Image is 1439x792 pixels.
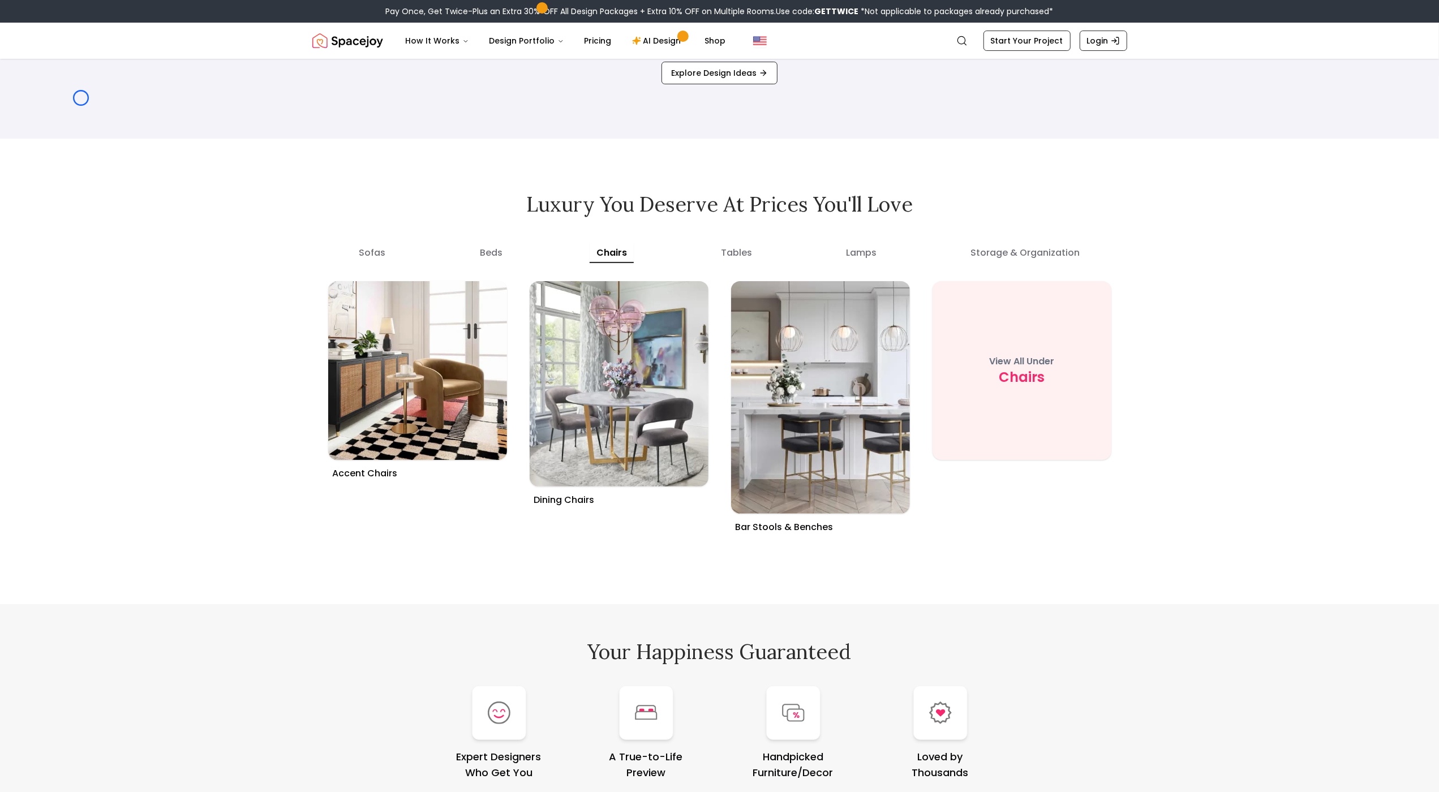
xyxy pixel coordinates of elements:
[386,6,1054,17] div: Pay Once, Get Twice-Plus an Extra 30% OFF All Design Packages + Extra 10% OFF on Multiple Rooms.
[530,487,708,507] h3: Dining Chairs
[312,640,1127,663] h2: Your Happiness Guaranteed
[577,749,715,781] div: A True-to-Life Preview
[590,243,634,263] button: chairs
[731,514,910,534] h3: Bar Stools & Benches
[312,193,1127,216] h2: Luxury you deserve at prices you'll love
[724,749,862,781] div: Handpicked Furniture/Decor
[815,6,859,17] b: GETTWICE
[328,460,507,480] h3: Accent Chairs
[328,281,507,460] img: Accent Chairs
[480,29,573,52] button: Design Portfolio
[782,704,805,722] img: Handpicked<br/>Furniture/Decor
[575,29,621,52] a: Pricing
[353,243,393,263] button: sofas
[926,274,1118,541] a: View All Underchairs
[397,29,478,52] button: How It Works
[312,29,383,52] a: Spacejoy
[635,705,658,720] img: A True-to-Life<br/>Preview
[312,23,1127,59] nav: Global
[661,62,778,84] a: Explore Design Ideas
[430,749,568,781] div: Expert Designers Who Get You
[530,281,708,487] img: Dining Chairs
[1080,31,1127,51] a: Login
[871,749,1010,781] div: Loved by Thousands
[714,243,759,263] button: tables
[696,29,735,52] a: Shop
[488,701,510,724] img: Expert Designers<br/>Who Get You
[839,243,883,263] button: lamps
[999,368,1045,386] span: chairs
[776,6,859,17] span: Use code:
[753,34,767,48] img: United States
[964,243,1086,263] button: storage & organization
[397,29,735,52] nav: Main
[312,29,383,52] img: Spacejoy Logo
[859,6,1054,17] span: *Not applicable to packages already purchased*
[989,355,1054,368] p: View All Under
[929,701,952,724] img: Loved by<br/>Thousands
[731,281,910,514] img: Bar Stools & Benches
[321,274,514,487] a: Accent ChairsAccent Chairs
[523,274,715,514] a: Dining ChairsDining Chairs
[623,29,694,52] a: AI Design
[724,274,917,541] a: Bar Stools & BenchesBar Stools & Benches
[473,243,509,263] button: beds
[983,31,1071,51] a: Start Your Project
